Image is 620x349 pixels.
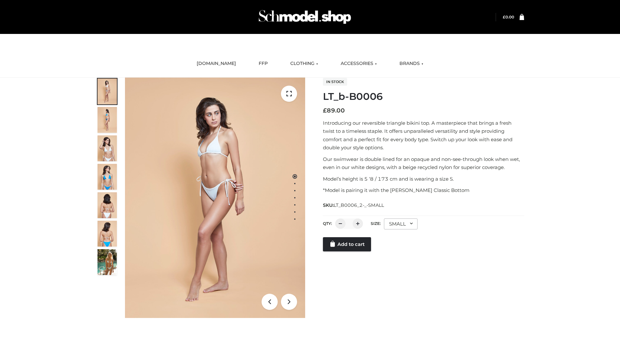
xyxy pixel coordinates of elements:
p: Introducing our reversible triangle bikini top. A masterpiece that brings a fresh twist to a time... [323,119,524,152]
span: In stock [323,78,347,86]
div: SMALL [384,218,418,229]
a: [DOMAIN_NAME] [192,57,241,71]
img: ArielClassicBikiniTop_CloudNine_AzureSky_OW114ECO_8-scaled.jpg [98,221,117,247]
p: *Model is pairing it with the [PERSON_NAME] Classic Bottom [323,186,524,195]
span: LT_B0006_2-_-SMALL [334,202,384,208]
img: Schmodel Admin 964 [256,4,353,30]
img: ArielClassicBikiniTop_CloudNine_AzureSky_OW114ECO_1 [125,78,305,318]
p: Model’s height is 5 ‘8 / 173 cm and is wearing a size S. [323,175,524,183]
bdi: 0.00 [503,15,514,19]
img: ArielClassicBikiniTop_CloudNine_AzureSky_OW114ECO_4-scaled.jpg [98,164,117,190]
img: ArielClassicBikiniTop_CloudNine_AzureSky_OW114ECO_3-scaled.jpg [98,135,117,161]
span: SKU: [323,201,385,209]
p: Our swimwear is double lined for an opaque and non-see-through look when wet, even in our white d... [323,155,524,172]
a: FFP [254,57,273,71]
span: £ [503,15,505,19]
img: ArielClassicBikiniTop_CloudNine_AzureSky_OW114ECO_7-scaled.jpg [98,192,117,218]
a: Add to cart [323,237,371,251]
img: ArielClassicBikiniTop_CloudNine_AzureSky_OW114ECO_2-scaled.jpg [98,107,117,133]
h1: LT_b-B0006 [323,91,524,102]
img: Arieltop_CloudNine_AzureSky2.jpg [98,249,117,275]
label: QTY: [323,221,332,226]
a: BRANDS [395,57,428,71]
img: ArielClassicBikiniTop_CloudNine_AzureSky_OW114ECO_1-scaled.jpg [98,79,117,104]
a: ACCESSORIES [336,57,382,71]
label: Size: [371,221,381,226]
a: £0.00 [503,15,514,19]
bdi: 89.00 [323,107,345,114]
span: £ [323,107,327,114]
a: CLOTHING [285,57,323,71]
